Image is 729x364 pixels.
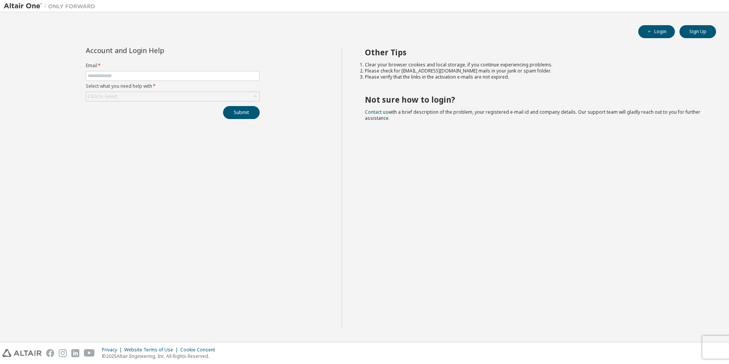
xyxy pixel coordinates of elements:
button: Submit [223,106,260,119]
label: Select what you need help with [86,83,260,89]
div: Account and Login Help [86,47,225,53]
li: Clear your browser cookies and local storage, if you continue experiencing problems. [365,62,703,68]
div: Website Terms of Use [124,347,180,353]
button: Sign Up [679,25,716,38]
h2: Not sure how to login? [365,95,703,105]
div: Click to select [86,92,259,101]
a: Contact us [365,109,388,115]
img: youtube.svg [84,349,95,357]
img: Altair One [4,2,99,10]
li: Please verify that the links in the activation e-mails are not expired. [365,74,703,80]
span: with a brief description of the problem, your registered e-mail id and company details. Our suppo... [365,109,700,121]
li: Please check for [EMAIL_ADDRESS][DOMAIN_NAME] mails in your junk or spam folder. [365,68,703,74]
img: linkedin.svg [71,349,79,357]
h2: Other Tips [365,47,703,57]
img: altair_logo.svg [2,349,42,357]
button: Login [638,25,675,38]
img: instagram.svg [59,349,67,357]
img: facebook.svg [46,349,54,357]
p: © 2025 Altair Engineering, Inc. All Rights Reserved. [102,353,220,359]
label: Email [86,63,260,69]
div: Cookie Consent [180,347,220,353]
div: Click to select [88,93,117,100]
div: Privacy [102,347,124,353]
